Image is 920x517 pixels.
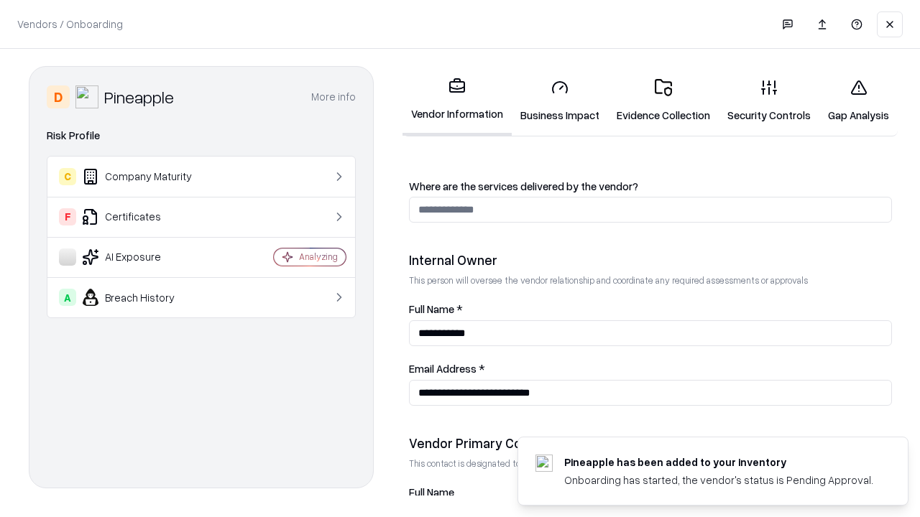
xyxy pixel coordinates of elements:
p: This person will oversee the vendor relationship and coordinate any required assessments or appro... [409,274,892,287]
img: Pineapple [75,85,98,108]
div: Vendor Primary Contact [409,434,892,452]
label: Full Name * [409,304,892,315]
div: Company Maturity [59,168,231,185]
div: Certificates [59,208,231,225]
label: Full Name [409,487,892,498]
div: Breach History [59,289,231,306]
p: This contact is designated to receive the assessment request from Shift [409,457,892,470]
img: pineappleenergy.com [535,455,553,472]
div: Risk Profile [47,127,356,144]
div: D [47,85,70,108]
div: AI Exposure [59,248,231,266]
p: Vendors / Onboarding [17,17,123,32]
div: A [59,289,76,306]
label: Where are the services delivered by the vendor? [409,181,892,192]
label: Email Address * [409,363,892,374]
a: Gap Analysis [819,67,898,134]
a: Vendor Information [402,66,512,136]
div: F [59,208,76,225]
a: Security Controls [719,67,819,134]
div: Onboarding has started, the vendor's status is Pending Approval. [564,472,873,488]
div: Pineapple has been added to your inventory [564,455,873,470]
div: Internal Owner [409,251,892,269]
a: Business Impact [512,67,608,134]
div: Pineapple [104,85,174,108]
button: More info [311,84,356,110]
div: C [59,168,76,185]
div: Analyzing [299,251,338,263]
a: Evidence Collection [608,67,719,134]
